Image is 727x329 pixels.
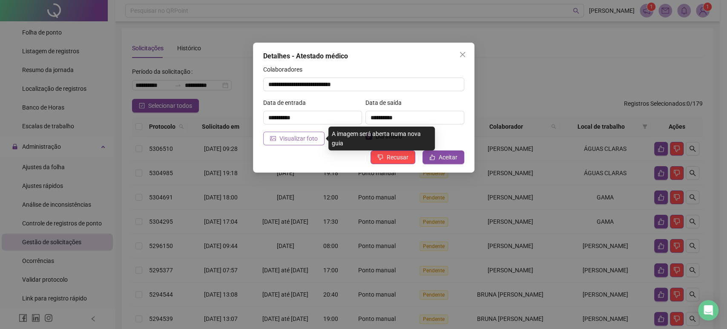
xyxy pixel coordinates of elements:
[263,65,308,74] label: Colaboradores
[371,150,415,164] button: Recusar
[263,98,311,107] label: Data de entrada
[429,154,435,160] span: like
[387,153,408,162] span: Recusar
[365,98,407,107] label: Data de saída
[377,154,383,160] span: dislike
[263,132,325,145] button: Visualizar foto
[270,136,276,141] span: picture
[459,51,466,58] span: close
[263,51,464,61] div: Detalhes - Atestado médico
[698,300,718,320] div: Open Intercom Messenger
[279,134,318,143] span: Visualizar foto
[456,48,469,61] button: Close
[328,127,435,150] div: A imagem será aberta numa nova guia
[422,150,464,164] button: Aceitar
[439,153,457,162] span: Aceitar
